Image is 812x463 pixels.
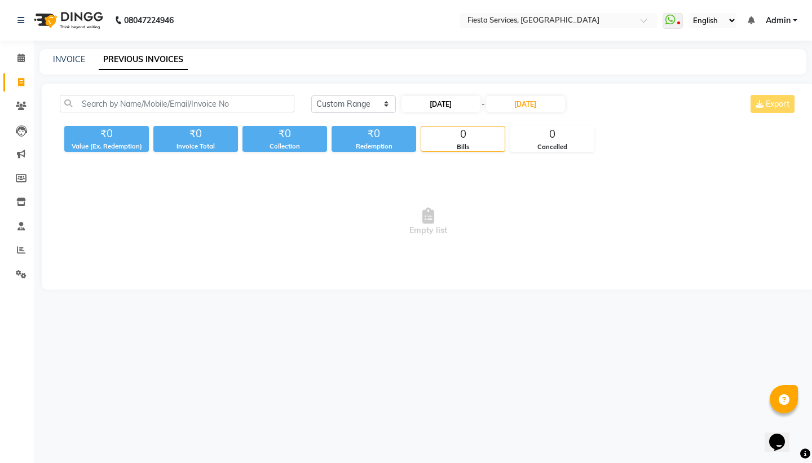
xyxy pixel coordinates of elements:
[510,126,594,142] div: 0
[99,50,188,70] a: PREVIOUS INVOICES
[29,5,106,36] img: logo
[53,54,85,64] a: INVOICE
[124,5,174,36] b: 08047224946
[421,142,505,152] div: Bills
[60,95,294,112] input: Search by Name/Mobile/Email/Invoice No
[153,126,238,142] div: ₹0
[421,126,505,142] div: 0
[242,126,327,142] div: ₹0
[153,142,238,151] div: Invoice Total
[332,142,416,151] div: Redemption
[510,142,594,152] div: Cancelled
[242,142,327,151] div: Collection
[64,142,149,151] div: Value (Ex. Redemption)
[766,15,791,27] span: Admin
[64,126,149,142] div: ₹0
[486,96,565,112] input: End Date
[765,418,801,452] iframe: chat widget
[332,126,416,142] div: ₹0
[60,165,797,278] span: Empty list
[482,98,485,110] span: -
[401,96,480,112] input: Start Date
